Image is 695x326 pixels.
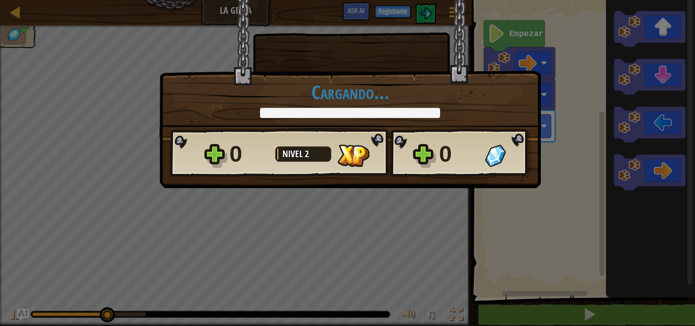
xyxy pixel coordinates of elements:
span: Nivel [282,147,305,160]
span: 2 [305,147,309,160]
img: Gemas Ganadas [485,144,506,167]
h1: Cargando... [170,81,530,103]
div: 0 [439,138,479,170]
div: 0 [229,138,269,170]
img: XP Ganada [337,144,369,167]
